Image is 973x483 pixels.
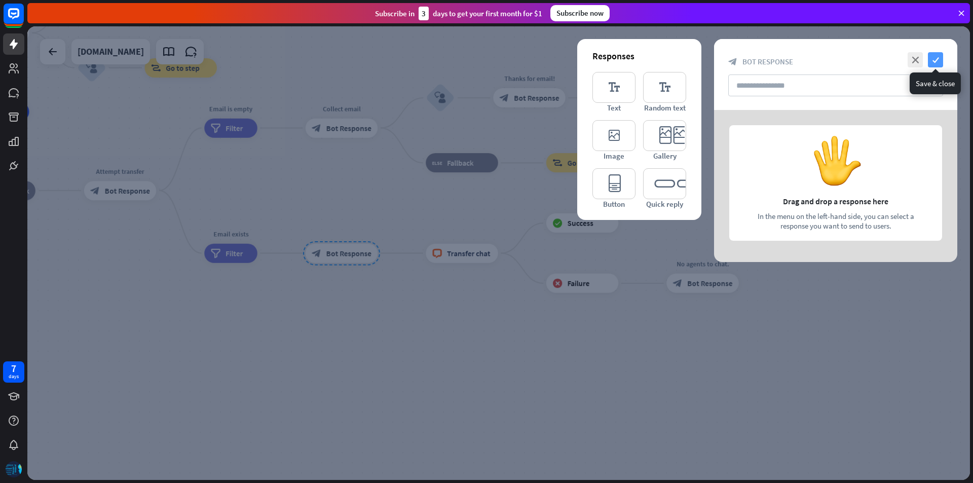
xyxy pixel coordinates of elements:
[928,52,943,67] i: check
[908,52,923,67] i: close
[375,7,542,20] div: Subscribe in days to get your first month for $1
[11,364,16,373] div: 7
[3,361,24,383] a: 7 days
[550,5,610,21] div: Subscribe now
[742,57,793,66] span: Bot Response
[8,4,39,34] button: Open LiveChat chat widget
[419,7,429,20] div: 3
[728,57,737,66] i: block_bot_response
[9,373,19,380] div: days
